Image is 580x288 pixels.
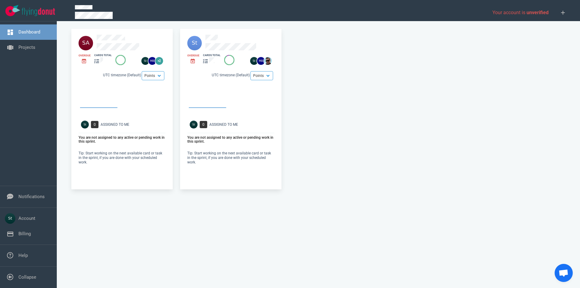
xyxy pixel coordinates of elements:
[79,151,166,165] p: Tip: Start working on the next available card or task in the sprint, if you are done with your sc...
[18,274,36,280] a: Collapse
[18,45,35,50] a: Projects
[209,122,278,127] div: Assigned To Me
[79,72,166,79] div: UTC timezone (Default)
[187,151,274,165] p: Tip: Start working on the next available card or task in the sprint, if you are done with your sc...
[203,53,221,57] div: cards total
[18,29,40,35] a: Dashboard
[94,53,112,57] div: cards total
[101,122,169,127] div: Assigned To Me
[79,36,93,50] img: 40
[18,194,45,199] a: Notifications
[79,136,166,144] p: You are not assigned to any active or pending work in this sprint.
[187,54,199,58] div: Overdue
[527,10,549,15] span: unverified
[200,121,207,128] span: 0
[257,57,265,65] img: 26
[250,57,258,65] img: 26
[492,10,549,15] span: Your account is
[187,36,202,50] img: 40
[148,57,156,65] img: 26
[79,54,91,58] div: Overdue
[264,57,272,65] img: 26
[91,121,98,128] span: 0
[190,121,198,128] img: Avatar
[158,59,161,62] text: +2
[187,136,274,144] p: You are not assigned to any active or pending work in this sprint.
[18,253,28,258] a: Help
[18,216,35,221] a: Account
[81,121,89,128] img: Avatar
[555,264,573,282] div: Open chat
[18,231,31,236] a: Billing
[187,72,274,79] div: UTC timezone (Default)
[22,8,55,16] img: Flying Donut text logo
[141,57,149,65] img: 26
